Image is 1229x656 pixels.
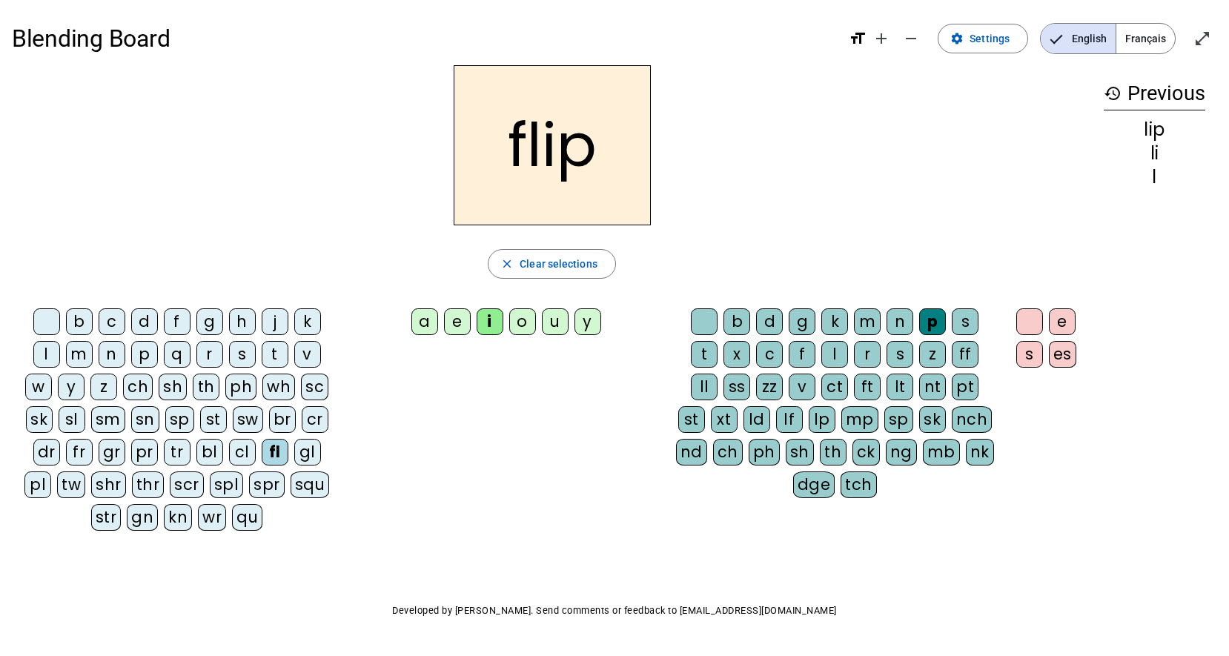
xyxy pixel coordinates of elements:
[1041,24,1116,53] span: English
[1104,145,1205,162] div: li
[776,406,803,433] div: lf
[164,308,191,335] div: f
[291,471,330,498] div: squ
[66,439,93,466] div: fr
[886,439,917,466] div: ng
[952,374,978,400] div: pt
[1104,121,1205,139] div: lip
[919,406,946,433] div: sk
[249,471,285,498] div: spr
[852,439,880,466] div: ck
[301,374,328,400] div: sc
[1016,341,1043,368] div: s
[269,406,296,433] div: br
[99,341,125,368] div: n
[723,341,750,368] div: x
[200,406,227,433] div: st
[809,406,835,433] div: lp
[57,471,85,498] div: tw
[1049,308,1076,335] div: e
[12,602,1217,620] p: Developed by [PERSON_NAME]. Send comments or feedback to [EMAIL_ADDRESS][DOMAIN_NAME]
[123,374,153,400] div: ch
[229,439,256,466] div: cl
[159,374,187,400] div: sh
[229,341,256,368] div: s
[1193,30,1211,47] mat-icon: open_in_full
[713,439,743,466] div: ch
[233,406,263,433] div: sw
[232,504,262,531] div: qu
[500,257,514,271] mat-icon: close
[262,439,288,466] div: fl
[1187,24,1217,53] button: Enter full screen
[132,471,165,498] div: thr
[444,308,471,335] div: e
[302,406,328,433] div: cr
[793,471,835,498] div: dge
[749,439,780,466] div: ph
[723,308,750,335] div: b
[127,504,158,531] div: gn
[196,439,223,466] div: bl
[786,439,814,466] div: sh
[90,374,117,400] div: z
[841,471,877,498] div: tch
[821,341,848,368] div: l
[1116,24,1175,53] span: Français
[1040,23,1176,54] mat-button-toggle-group: Language selection
[841,406,878,433] div: mp
[854,341,881,368] div: r
[676,439,707,466] div: nd
[520,255,597,273] span: Clear selections
[887,374,913,400] div: lt
[919,374,946,400] div: nt
[131,439,158,466] div: pr
[884,406,913,433] div: sp
[91,471,126,498] div: shr
[938,24,1028,53] button: Settings
[756,374,783,400] div: zz
[821,374,848,400] div: ct
[887,308,913,335] div: n
[574,308,601,335] div: y
[411,308,438,335] div: a
[970,30,1010,47] span: Settings
[789,341,815,368] div: f
[902,30,920,47] mat-icon: remove
[198,504,226,531] div: wr
[229,308,256,335] div: h
[91,504,122,531] div: str
[691,374,718,400] div: ll
[849,30,867,47] mat-icon: format_size
[952,406,993,433] div: nch
[193,374,219,400] div: th
[896,24,926,53] button: Decrease font size
[1049,341,1076,368] div: es
[66,308,93,335] div: b
[854,374,881,400] div: ft
[477,308,503,335] div: i
[923,439,960,466] div: mb
[678,406,705,433] div: st
[59,406,85,433] div: sl
[262,308,288,335] div: j
[711,406,738,433] div: xt
[743,406,770,433] div: ld
[756,341,783,368] div: c
[294,308,321,335] div: k
[33,439,60,466] div: dr
[196,341,223,368] div: r
[1104,168,1205,186] div: l
[488,249,616,279] button: Clear selections
[66,341,93,368] div: m
[262,374,295,400] div: wh
[919,341,946,368] div: z
[952,341,978,368] div: ff
[165,406,194,433] div: sp
[952,308,978,335] div: s
[99,439,125,466] div: gr
[1104,77,1205,110] h3: Previous
[854,308,881,335] div: m
[821,308,848,335] div: k
[950,32,964,45] mat-icon: settings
